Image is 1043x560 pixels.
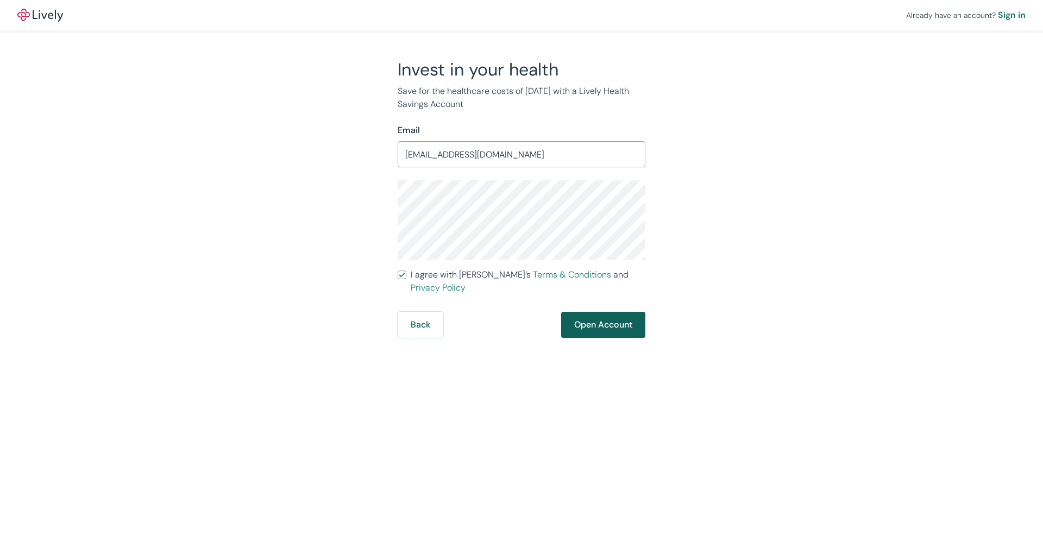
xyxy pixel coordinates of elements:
[398,59,645,80] h2: Invest in your health
[561,312,645,338] button: Open Account
[998,9,1026,22] a: Sign in
[533,269,611,280] a: Terms & Conditions
[398,124,420,137] label: Email
[398,85,645,111] p: Save for the healthcare costs of [DATE] with a Lively Health Savings Account
[398,312,443,338] button: Back
[17,9,63,22] img: Lively
[906,9,1026,22] div: Already have an account?
[17,9,63,22] a: LivelyLively
[411,268,645,294] span: I agree with [PERSON_NAME]’s and
[411,282,466,293] a: Privacy Policy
